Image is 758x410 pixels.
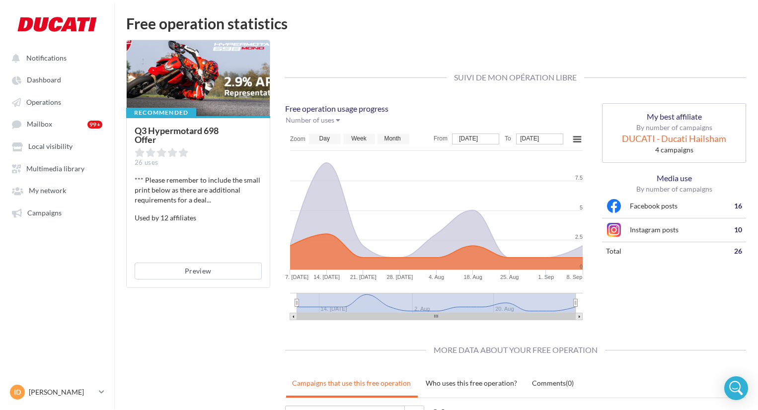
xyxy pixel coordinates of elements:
a: Campaigns that use this free operation [286,371,417,396]
tspan: 2.5 [575,234,582,240]
a: My network [6,181,108,199]
p: [PERSON_NAME] [29,387,95,397]
a: Who uses this free operation? [420,371,523,396]
tspan: [DATE] [520,135,539,142]
a: ID [PERSON_NAME] [8,383,106,402]
tspan: 14. [DATE] [313,274,340,280]
span: *** Please remember to include the small print below as there are additional requirements for a deal [135,176,260,204]
span: ID [14,387,21,397]
tspan: 21. [DATE] [350,274,376,280]
div: Free operation statistics [126,16,746,31]
td: Instagram posts [626,218,720,242]
tspan: 7. [DATE] [285,274,308,280]
span: Notifications [26,54,67,62]
span: Operations [26,98,61,106]
td: Facebook posts [626,194,720,218]
span: Number of uses [286,116,334,124]
td: 26 [720,242,746,260]
span: 26 uses [135,158,158,166]
tspan: 5 [579,205,582,210]
text: Zoom [290,136,305,142]
p: By number of campaigns [602,184,746,194]
uib-tab-heading: Campaigns that use this free operation [292,379,411,387]
span: More data about your free operation [426,345,605,354]
p: Free operation usage progress [285,103,588,115]
a: Dashboard [6,70,108,88]
div: Recommended [126,108,196,117]
button: Notifications [6,49,104,67]
span: Suivi de mon opération libre [447,72,584,82]
a: Comments(0) [526,371,580,396]
span: My network [29,187,66,195]
tspan: 18. Aug [463,274,482,280]
p: My best affiliate [610,111,738,123]
td: total [602,242,720,260]
tspan: 8. Sep [566,274,582,280]
tspan: 28. [DATE] [386,274,413,280]
span: ... [207,196,211,204]
tspan: [DATE] [459,135,478,142]
uib-tab-heading: Comments [532,379,574,387]
div: 4 campaigns [610,145,738,155]
div: DUCATI - Ducati Hailsham [610,133,738,145]
div: Open Intercom Messenger [724,376,748,400]
p: Used by 12 affiliates [135,213,262,223]
p: By number of campaigns [610,123,738,133]
tspan: 1. Sep [538,274,554,280]
text: Month [384,135,400,142]
td: 16 [720,194,746,218]
tspan: 7.5 [575,175,582,181]
button: Number of uses [285,115,347,129]
div: 99+ [87,121,102,129]
a: Multimedia library [6,159,108,177]
span: Mailbox [27,120,52,129]
a: Mailbox 99+ [6,115,108,133]
tspan: 0 [579,264,582,270]
button: Preview [135,263,262,279]
a: Operations [6,93,108,111]
span: Local visibility [28,142,73,151]
tspan: 25. Aug [500,274,519,280]
p: Media use [602,173,746,184]
uib-tab-heading: Who uses this free operation? [426,379,517,387]
text: Day [319,135,329,142]
span: Dashboard [27,76,61,84]
text: From [434,135,448,142]
a: Campaigns [6,204,108,221]
div: Q3 Hypermotard 698 Offer [135,126,228,144]
text: Week [351,135,367,142]
span: Campaigns [27,208,62,217]
span: (0) [566,379,574,387]
tspan: 4. Aug [428,274,444,280]
span: Multimedia library [26,164,84,173]
td: 10 [720,218,746,242]
text: To [505,135,511,142]
a: Local visibility [6,137,108,155]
